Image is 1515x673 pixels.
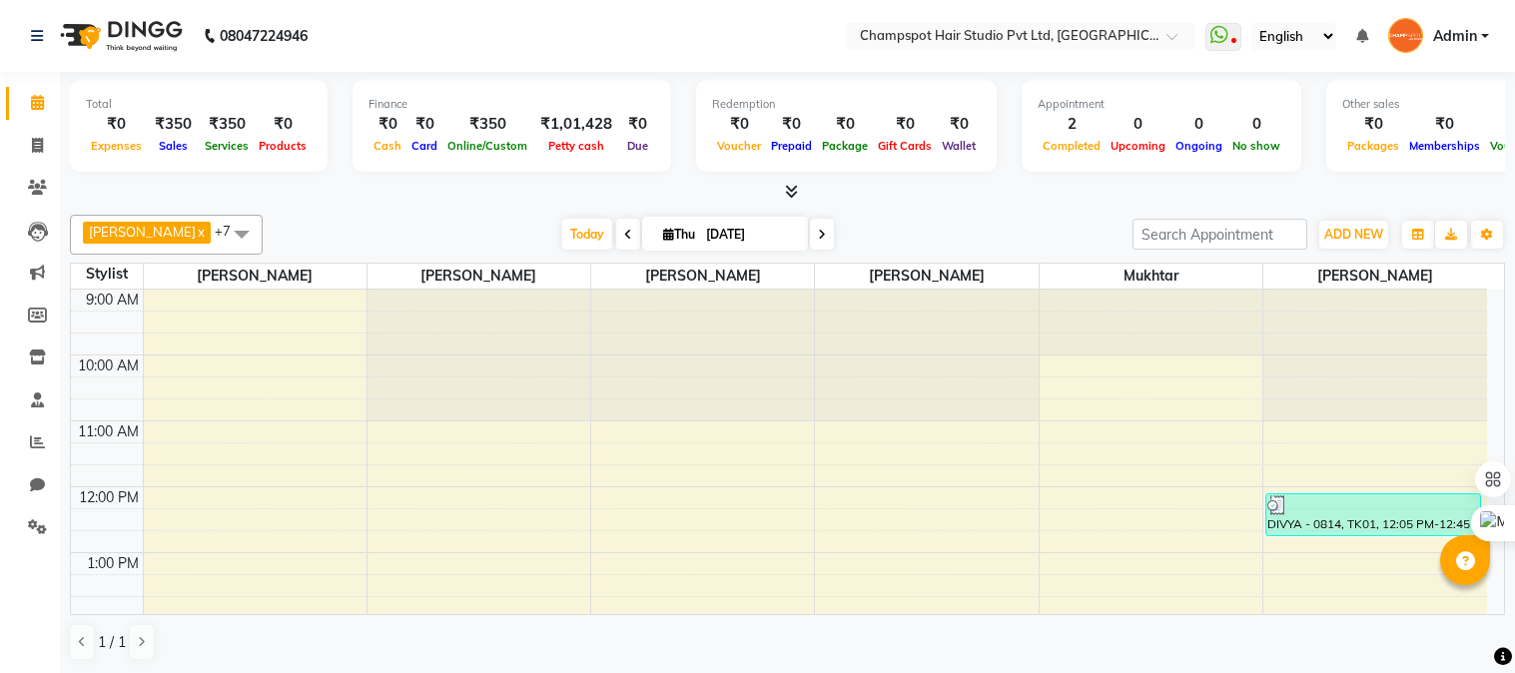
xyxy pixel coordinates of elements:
[406,113,442,136] div: ₹0
[1266,494,1480,535] div: DIVYA - 0814, TK01, 12:05 PM-12:45 PM, Upperlip Threading (₹50),Chin Threading (₹50)
[712,139,766,153] span: Voucher
[1106,139,1170,153] span: Upcoming
[620,113,655,136] div: ₹0
[406,139,442,153] span: Card
[1040,264,1262,289] span: Mukhtar
[71,264,143,285] div: Stylist
[766,113,817,136] div: ₹0
[1319,221,1388,249] button: ADD NEW
[369,113,406,136] div: ₹0
[86,139,147,153] span: Expenses
[442,113,532,136] div: ₹350
[154,139,193,153] span: Sales
[254,139,312,153] span: Products
[89,224,196,240] span: [PERSON_NAME]
[369,96,655,113] div: Finance
[1227,139,1285,153] span: No show
[86,96,312,113] div: Total
[74,355,143,376] div: 10:00 AM
[1404,113,1485,136] div: ₹0
[1324,227,1383,242] span: ADD NEW
[1133,219,1307,250] input: Search Appointment
[200,113,254,136] div: ₹350
[86,113,147,136] div: ₹0
[658,227,700,242] span: Thu
[215,223,246,239] span: +7
[83,553,143,574] div: 1:00 PM
[442,139,532,153] span: Online/Custom
[82,290,143,311] div: 9:00 AM
[543,139,609,153] span: Petty cash
[562,219,612,250] span: Today
[873,139,937,153] span: Gift Cards
[1263,264,1487,289] span: [PERSON_NAME]
[817,139,873,153] span: Package
[815,264,1038,289] span: [PERSON_NAME]
[254,113,312,136] div: ₹0
[51,8,188,64] img: logo
[1038,96,1285,113] div: Appointment
[368,264,590,289] span: [PERSON_NAME]
[147,113,200,136] div: ₹350
[75,487,143,508] div: 12:00 PM
[937,139,981,153] span: Wallet
[532,113,620,136] div: ₹1,01,428
[74,421,143,442] div: 11:00 AM
[369,139,406,153] span: Cash
[1342,113,1404,136] div: ₹0
[700,220,800,250] input: 2025-09-04
[937,113,981,136] div: ₹0
[591,264,814,289] span: [PERSON_NAME]
[1388,18,1423,53] img: Admin
[1038,113,1106,136] div: 2
[1433,26,1477,47] span: Admin
[1404,139,1485,153] span: Memberships
[1038,139,1106,153] span: Completed
[817,113,873,136] div: ₹0
[712,96,981,113] div: Redemption
[200,139,254,153] span: Services
[873,113,937,136] div: ₹0
[1170,113,1227,136] div: 0
[1170,139,1227,153] span: Ongoing
[1227,113,1285,136] div: 0
[196,224,205,240] a: x
[144,264,367,289] span: [PERSON_NAME]
[220,8,308,64] b: 08047224946
[766,139,817,153] span: Prepaid
[1431,593,1495,653] iframe: chat widget
[1342,139,1404,153] span: Packages
[712,113,766,136] div: ₹0
[622,139,653,153] span: Due
[1106,113,1170,136] div: 0
[98,632,126,653] span: 1 / 1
